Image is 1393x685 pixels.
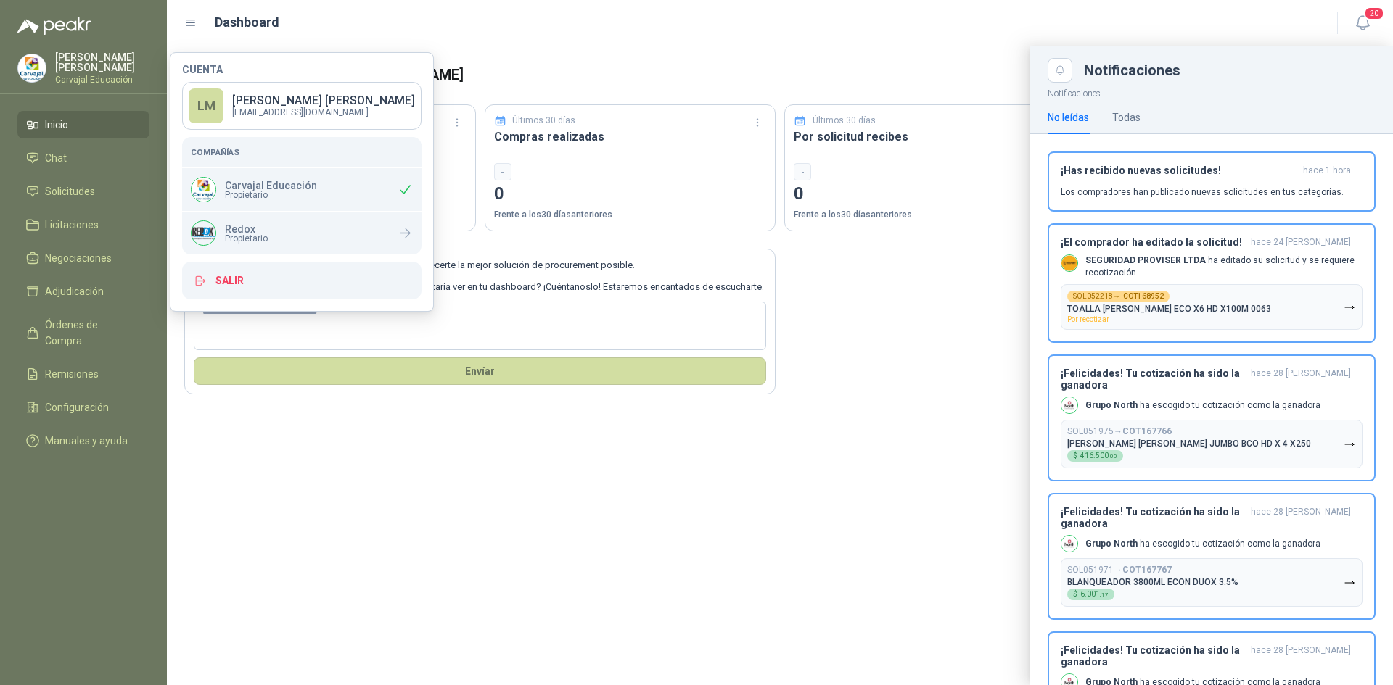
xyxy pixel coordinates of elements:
[1067,304,1271,314] p: TOALLA [PERSON_NAME] ECO X6 HD X100M 0063
[45,250,112,266] span: Negociaciones
[1303,165,1351,177] span: hace 1 hora
[1123,293,1164,300] b: COT168952
[225,224,268,234] p: Redox
[1061,255,1077,271] img: Company Logo
[189,88,223,123] div: LM
[1122,565,1172,575] b: COT167767
[1061,506,1245,529] h3: ¡Felicidades! Tu cotización ha sido la ganadora
[1085,255,1206,265] b: SEGURIDAD PROVISER LTDA
[45,217,99,233] span: Licitaciones
[1085,399,1320,412] p: ha escogido tu cotización como la ganadora
[182,212,422,254] a: Company LogoRedoxPropietario
[1251,236,1351,249] span: hace 24 [PERSON_NAME]
[1061,397,1077,413] img: Company Logo
[45,117,68,133] span: Inicio
[225,180,317,191] p: Carvajal Educación
[1061,536,1077,552] img: Company Logo
[1061,236,1245,249] h3: ¡El comprador ha editado la solicitud!
[45,150,67,166] span: Chat
[182,168,422,211] div: Company LogoCarvajal EducaciónPropietario
[17,278,149,305] a: Adjudicación
[192,221,215,245] img: Company Logo
[17,394,149,421] a: Configuración
[1085,539,1138,549] b: Grupo North
[1048,354,1376,481] button: ¡Felicidades! Tu cotización ha sido la ganadorahace 28 [PERSON_NAME] Company LogoGrupo North ha e...
[55,75,149,84] p: Carvajal Educación
[232,95,415,107] p: [PERSON_NAME] [PERSON_NAME]
[1251,644,1351,668] span: hace 28 [PERSON_NAME]
[192,178,215,202] img: Company Logo
[215,12,279,33] h1: Dashboard
[225,191,317,199] span: Propietario
[1048,493,1376,620] button: ¡Felicidades! Tu cotización ha sido la ganadorahace 28 [PERSON_NAME] Company LogoGrupo North ha e...
[1067,439,1311,449] p: [PERSON_NAME] [PERSON_NAME] JUMBO BCO HD X 4 X250
[1030,83,1393,101] p: Notificaciones
[45,366,99,382] span: Remisiones
[1122,426,1172,436] b: COT167766
[1112,109,1141,125] div: Todas
[1109,453,1117,460] span: ,00
[1067,315,1109,323] span: Por recotizar
[1061,165,1297,177] h3: ¡Has recibido nuevas solicitudes!
[1080,452,1117,460] span: 416.500
[182,82,422,130] a: LM[PERSON_NAME] [PERSON_NAME][EMAIL_ADDRESS][DOMAIN_NAME]
[1085,400,1138,410] b: Grupo North
[1061,644,1245,668] h3: ¡Felicidades! Tu cotización ha sido la ganadora
[17,211,149,238] a: Licitaciones
[1085,254,1363,279] p: ha editado su solicitud y se requiere recotización.
[1061,558,1363,607] button: SOL051971→COT167767BLANQUEADOR 3800ML ECON DUOX 3.5%$6.001,17
[17,17,91,35] img: Logo peakr
[225,234,268,243] span: Propietario
[1364,7,1384,20] span: 20
[232,108,415,117] p: [EMAIL_ADDRESS][DOMAIN_NAME]
[1048,58,1072,83] button: Close
[1067,426,1172,437] p: SOL051975 →
[45,183,95,199] span: Solicitudes
[45,399,109,415] span: Configuración
[17,360,149,388] a: Remisiones
[17,111,149,138] a: Inicio
[182,65,422,75] h4: Cuenta
[45,317,136,349] span: Órdenes de Compra
[18,54,46,82] img: Company Logo
[1061,368,1245,391] h3: ¡Felicidades! Tu cotización ha sido la ganadora
[1080,591,1109,598] span: 6.001
[1067,565,1172,576] p: SOL051971 →
[17,144,149,172] a: Chat
[17,427,149,454] a: Manuales y ayuda
[182,262,422,299] button: Salir
[45,433,128,449] span: Manuales y ayuda
[1085,538,1320,550] p: ha escogido tu cotización como la ganadora
[45,283,104,299] span: Adjudicación
[1084,63,1376,78] div: Notificaciones
[17,178,149,205] a: Solicitudes
[17,244,149,272] a: Negociaciones
[1067,291,1170,302] div: SOL052218 →
[55,52,149,72] p: [PERSON_NAME] [PERSON_NAME]
[1067,589,1114,600] div: $
[191,146,413,159] h5: Compañías
[1061,420,1363,468] button: SOL051975→COT167766[PERSON_NAME] [PERSON_NAME] JUMBO BCO HD X 4 X250$416.500,00
[1251,368,1351,391] span: hace 28 [PERSON_NAME]
[1048,223,1376,344] button: ¡El comprador ha editado la solicitud!hace 24 [PERSON_NAME] Company LogoSEGURIDAD PROVISER LTDA h...
[1067,577,1238,587] p: BLANQUEADOR 3800ML ECON DUOX 3.5%
[1061,284,1363,330] button: SOL052218→COT168952TOALLA [PERSON_NAME] ECO X6 HD X100M 0063Por recotizar
[1048,109,1089,125] div: No leídas
[1349,10,1376,36] button: 20
[1048,151,1376,212] button: ¡Has recibido nuevas solicitudes!hace 1 hora Los compradores han publicado nuevas solicitudes en ...
[17,311,149,354] a: Órdenes de Compra
[1061,186,1344,199] p: Los compradores han publicado nuevas solicitudes en tus categorías.
[1067,450,1123,462] div: $
[1100,591,1109,598] span: ,17
[1251,506,1351,529] span: hace 28 [PERSON_NAME]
